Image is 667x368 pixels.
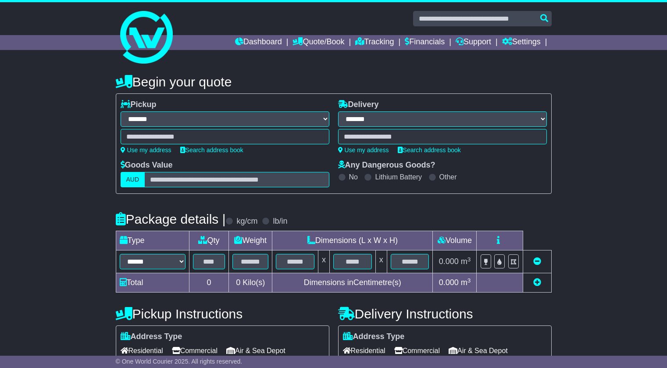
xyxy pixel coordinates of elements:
[273,217,287,226] label: lb/in
[338,100,379,110] label: Delivery
[439,257,459,266] span: 0.000
[467,277,471,284] sup: 3
[116,75,552,89] h4: Begin your quote
[461,257,471,266] span: m
[189,231,229,250] td: Qty
[338,307,552,321] h4: Delivery Instructions
[236,278,240,287] span: 0
[116,273,189,293] td: Total
[229,231,272,250] td: Weight
[338,161,435,170] label: Any Dangerous Goods?
[292,35,344,50] a: Quote/Book
[439,173,457,181] label: Other
[398,146,461,154] a: Search address book
[116,307,329,321] h4: Pickup Instructions
[467,256,471,263] sup: 3
[349,173,358,181] label: No
[449,344,508,357] span: Air & Sea Depot
[121,332,182,342] label: Address Type
[375,173,422,181] label: Lithium Battery
[533,278,541,287] a: Add new item
[394,344,440,357] span: Commercial
[502,35,541,50] a: Settings
[121,100,157,110] label: Pickup
[116,212,226,226] h4: Package details |
[375,250,387,273] td: x
[172,344,218,357] span: Commercial
[121,172,145,187] label: AUD
[439,278,459,287] span: 0.000
[338,146,389,154] a: Use my address
[456,35,491,50] a: Support
[189,273,229,293] td: 0
[461,278,471,287] span: m
[116,231,189,250] td: Type
[180,146,243,154] a: Search address book
[121,344,163,357] span: Residential
[235,35,282,50] a: Dashboard
[433,231,477,250] td: Volume
[236,217,257,226] label: kg/cm
[229,273,272,293] td: Kilo(s)
[121,161,173,170] label: Goods Value
[272,231,433,250] td: Dimensions (L x W x H)
[121,146,171,154] a: Use my address
[116,358,243,365] span: © One World Courier 2025. All rights reserved.
[355,35,394,50] a: Tracking
[405,35,445,50] a: Financials
[533,257,541,266] a: Remove this item
[318,250,329,273] td: x
[226,344,285,357] span: Air & Sea Depot
[343,332,405,342] label: Address Type
[272,273,433,293] td: Dimensions in Centimetre(s)
[343,344,385,357] span: Residential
